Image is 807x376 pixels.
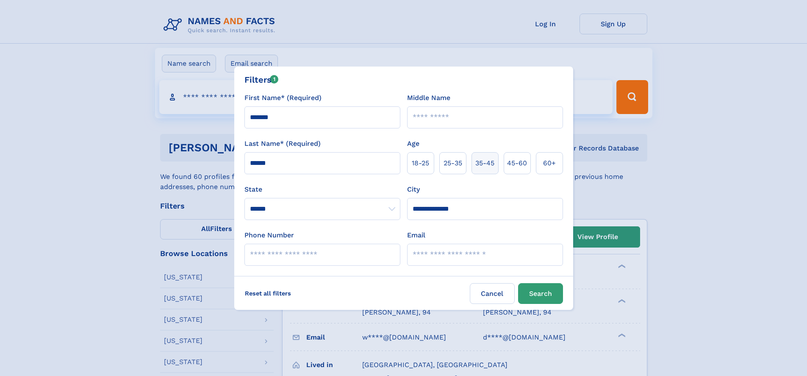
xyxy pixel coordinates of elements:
label: Age [407,139,419,149]
label: First Name* (Required) [244,93,322,103]
label: Phone Number [244,230,294,240]
label: Email [407,230,425,240]
label: Reset all filters [239,283,297,304]
span: 25‑35 [444,158,462,168]
label: State [244,184,400,195]
span: 35‑45 [475,158,494,168]
label: Last Name* (Required) [244,139,321,149]
span: 60+ [543,158,556,168]
label: Middle Name [407,93,450,103]
span: 18‑25 [412,158,429,168]
div: Filters [244,73,279,86]
label: Cancel [470,283,515,304]
span: 45‑60 [507,158,527,168]
label: City [407,184,420,195]
button: Search [518,283,563,304]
